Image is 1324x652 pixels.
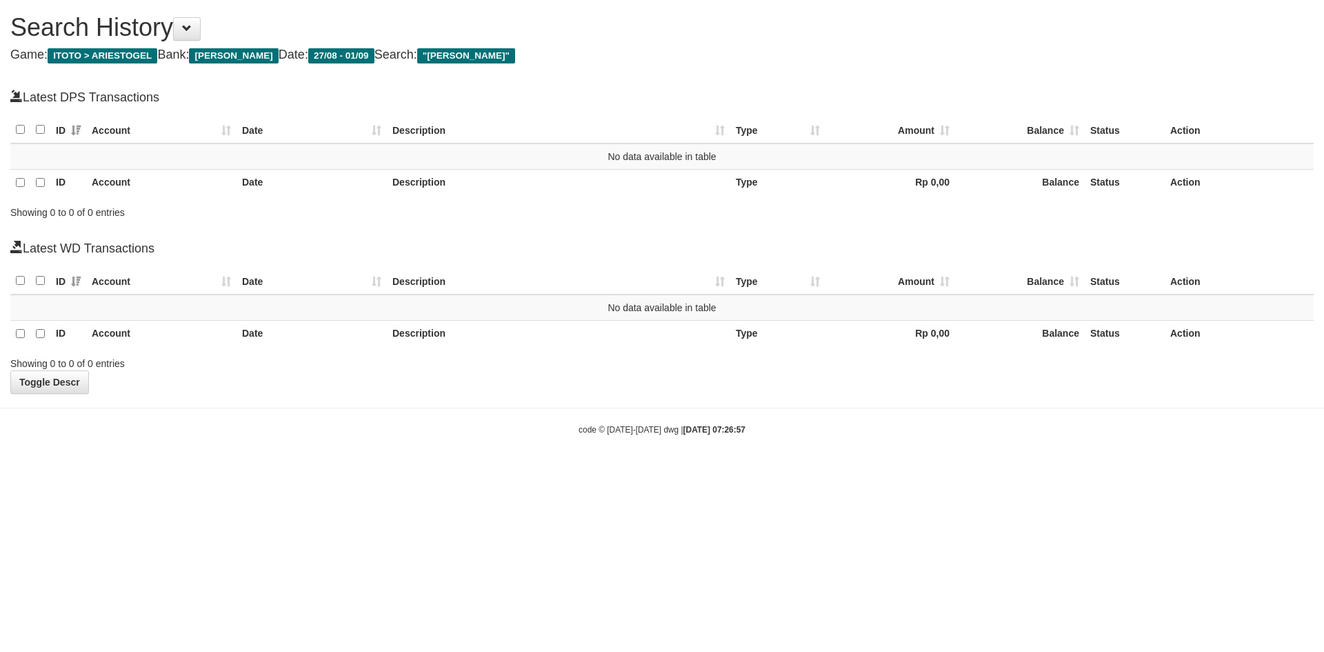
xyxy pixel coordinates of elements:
th: Amount: activate to sort column ascending [825,268,955,295]
th: Status [1085,320,1165,347]
span: ITOTO > ARIESTOGEL [48,48,157,63]
th: Account: activate to sort column ascending [86,268,237,295]
th: Status [1085,117,1165,144]
th: Date: activate to sort column ascending [237,117,387,144]
th: Balance [955,320,1085,347]
h4: Game: Bank: Date: Search: [10,48,1314,62]
span: "[PERSON_NAME]" [417,48,515,63]
th: Type [730,170,825,197]
th: Type: activate to sort column ascending [730,268,825,295]
th: Status [1085,268,1165,295]
th: Date [237,170,387,197]
th: Type [730,320,825,347]
small: code © [DATE]-[DATE] dwg | [579,425,745,435]
h4: Latest WD Transactions [10,240,1314,256]
th: Account: activate to sort column ascending [86,117,237,144]
td: No data available in table [10,144,1314,170]
h4: Latest DPS Transactions [10,89,1314,105]
th: Account [86,170,237,197]
th: ID [50,170,86,197]
th: Description [387,170,730,197]
th: Account [86,320,237,347]
th: Rp 0,00 [825,320,955,347]
th: Action [1165,320,1314,347]
th: Balance: activate to sort column ascending [955,117,1085,144]
span: [PERSON_NAME] [189,48,278,63]
td: No data available in table [10,295,1314,321]
th: ID: activate to sort column ascending [50,117,86,144]
th: Type: activate to sort column ascending [730,117,825,144]
th: Balance [955,170,1085,197]
div: Showing 0 to 0 of 0 entries [10,351,541,371]
th: Description: activate to sort column ascending [387,117,730,144]
th: Action [1165,117,1314,144]
th: Status [1085,170,1165,197]
h1: Search History [10,14,1314,41]
div: Showing 0 to 0 of 0 entries [10,200,541,219]
span: 27/08 - 01/09 [308,48,374,63]
a: Toggle Descr [10,371,89,394]
strong: [DATE] 07:26:57 [683,425,745,435]
th: Balance: activate to sort column ascending [955,268,1085,295]
th: Action [1165,170,1314,197]
th: ID [50,320,86,347]
th: Date: activate to sort column ascending [237,268,387,295]
th: Amount: activate to sort column ascending [825,117,955,144]
th: Description [387,320,730,347]
th: ID: activate to sort column ascending [50,268,86,295]
th: Action [1165,268,1314,295]
th: Rp 0,00 [825,170,955,197]
th: Date [237,320,387,347]
th: Description: activate to sort column ascending [387,268,730,295]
